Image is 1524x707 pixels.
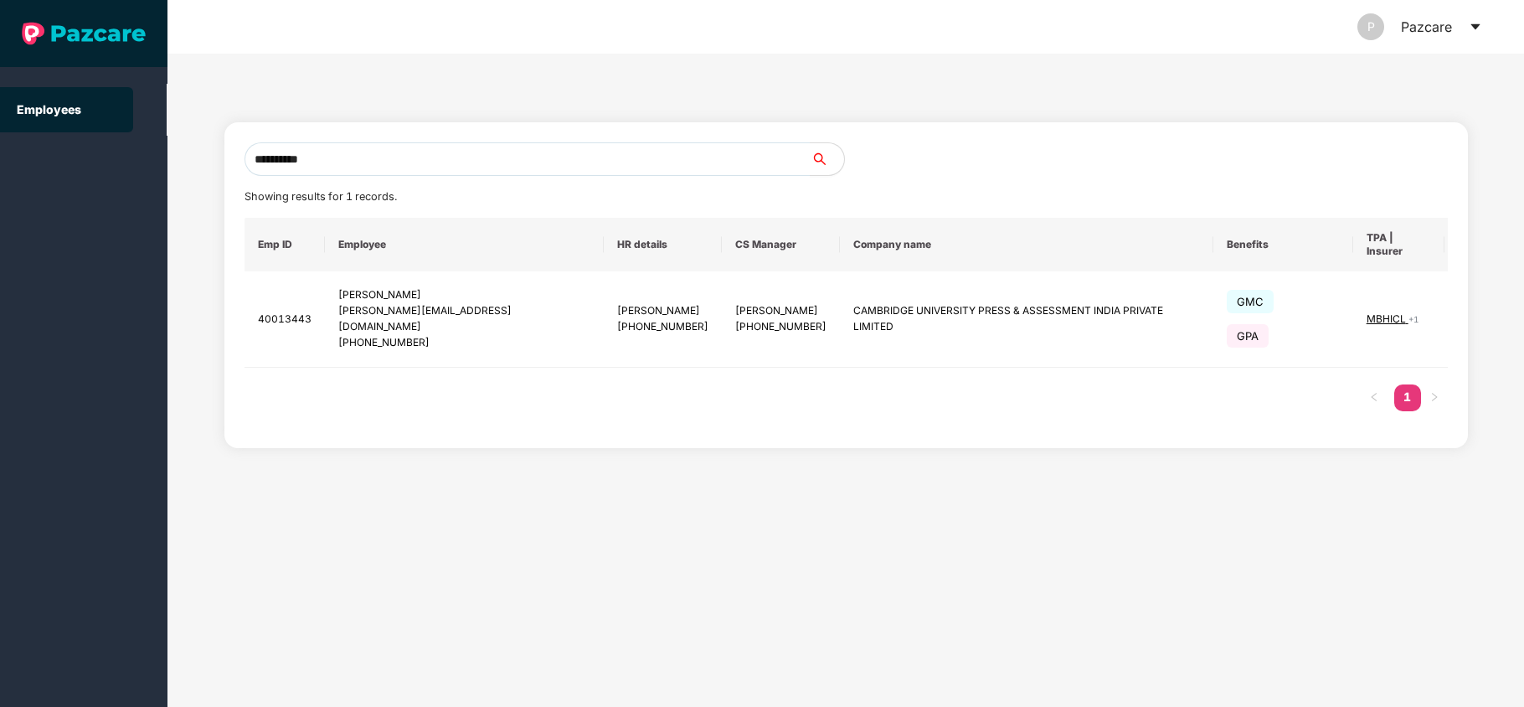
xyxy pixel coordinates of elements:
th: CS Manager [722,218,840,271]
td: CAMBRIDGE UNIVERSITY PRESS & ASSESSMENT INDIA PRIVATE LIMITED [840,271,1213,368]
span: P [1367,13,1375,40]
span: Showing results for 1 records. [245,190,397,203]
div: [PERSON_NAME] [735,303,826,319]
div: [PHONE_NUMBER] [617,319,708,335]
span: GMC [1227,290,1274,313]
div: [PHONE_NUMBER] [338,335,591,351]
th: Employee [325,218,605,271]
a: Employees [17,102,81,116]
th: Benefits [1213,218,1353,271]
th: Company name [840,218,1213,271]
div: [PERSON_NAME] [617,303,708,319]
span: + 1 [1408,314,1418,324]
td: 40013443 [245,271,325,368]
th: TPA | Insurer [1353,218,1444,271]
li: 1 [1394,384,1421,411]
span: GPA [1227,324,1269,348]
li: Next Page [1421,384,1448,411]
button: left [1361,384,1388,411]
li: Previous Page [1361,384,1388,411]
div: [PERSON_NAME] [338,287,591,303]
th: Emp ID [245,218,325,271]
th: HR details [604,218,722,271]
button: search [810,142,845,176]
div: [PHONE_NUMBER] [735,319,826,335]
a: 1 [1394,384,1421,410]
div: [PERSON_NAME][EMAIL_ADDRESS][DOMAIN_NAME] [338,303,591,335]
th: More [1444,218,1507,271]
span: MBHICL [1367,312,1408,325]
span: left [1369,392,1379,402]
span: right [1429,392,1439,402]
span: search [810,152,844,166]
span: caret-down [1469,20,1482,34]
button: right [1421,384,1448,411]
